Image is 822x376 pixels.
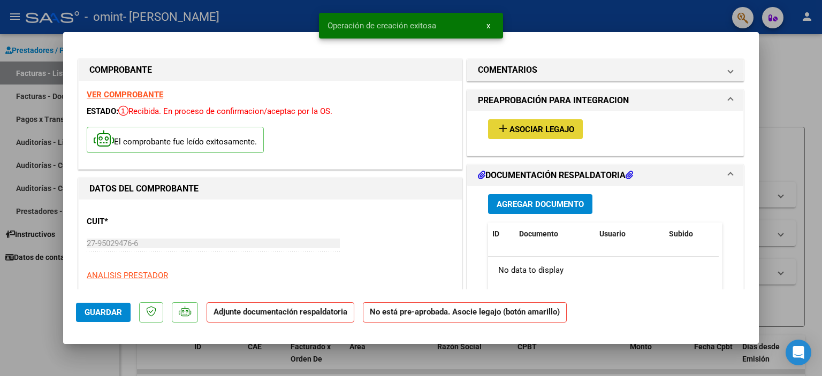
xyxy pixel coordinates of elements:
[488,194,592,214] button: Agregar Documento
[328,20,436,31] span: Operación de creación exitosa
[488,257,719,283] div: No data to display
[488,222,515,245] datatable-header-cell: ID
[87,127,264,153] p: El comprobante fue leído exitosamente.
[669,229,693,238] span: Subido
[718,222,772,245] datatable-header-cell: Acción
[467,59,743,81] mat-expansion-panel-header: COMENTARIOS
[478,94,629,107] h1: PREAPROBACIÓN PARA INTEGRACION
[497,122,509,135] mat-icon: add
[599,229,626,238] span: Usuario
[478,64,537,76] h1: COMENTARIOS
[363,302,567,323] strong: No está pre-aprobada. Asocie legajo (botón amarillo)
[786,340,811,365] div: Open Intercom Messenger
[509,125,574,134] span: Asociar Legajo
[467,165,743,186] mat-expansion-panel-header: DOCUMENTACIÓN RESPALDATORIA
[467,111,743,156] div: PREAPROBACIÓN PARA INTEGRACION
[89,183,199,194] strong: DATOS DEL COMPROBANTE
[486,21,490,30] span: x
[595,222,665,245] datatable-header-cell: Usuario
[519,229,558,238] span: Documento
[87,106,118,116] span: ESTADO:
[492,229,499,238] span: ID
[87,216,197,228] p: CUIT
[85,308,122,317] span: Guardar
[89,65,152,75] strong: COMPROBANTE
[488,119,583,139] button: Asociar Legajo
[118,106,332,116] span: Recibida. En proceso de confirmacion/aceptac por la OS.
[478,16,499,35] button: x
[76,303,131,322] button: Guardar
[87,271,168,280] span: ANALISIS PRESTADOR
[497,199,584,209] span: Agregar Documento
[214,307,347,317] strong: Adjunte documentación respaldatoria
[87,90,163,99] a: VER COMPROBANTE
[467,90,743,111] mat-expansion-panel-header: PREAPROBACIÓN PARA INTEGRACION
[478,169,633,182] h1: DOCUMENTACIÓN RESPALDATORIA
[515,222,595,245] datatable-header-cell: Documento
[665,222,718,245] datatable-header-cell: Subido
